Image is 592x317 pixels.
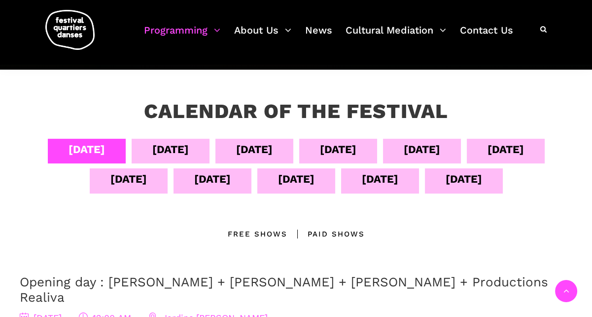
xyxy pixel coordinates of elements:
[20,275,548,305] a: Opening day : [PERSON_NAME] + [PERSON_NAME] + [PERSON_NAME] + Productions Realiva
[362,170,398,188] div: [DATE]
[404,141,440,158] div: [DATE]
[110,170,147,188] div: [DATE]
[234,22,291,51] a: About Us
[346,22,446,51] a: Cultural Mediation
[144,22,220,51] a: Programming
[305,22,332,51] a: News
[194,170,231,188] div: [DATE]
[45,10,95,50] img: logo-fqd-med
[446,170,482,188] div: [DATE]
[488,141,524,158] div: [DATE]
[287,228,365,240] div: Paid shows
[236,141,273,158] div: [DATE]
[152,141,189,158] div: [DATE]
[228,228,287,240] div: Free Shows
[460,22,513,51] a: Contact Us
[278,170,314,188] div: [DATE]
[144,99,448,124] h3: Calendar of the Festival
[320,141,356,158] div: [DATE]
[69,141,105,158] div: [DATE]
